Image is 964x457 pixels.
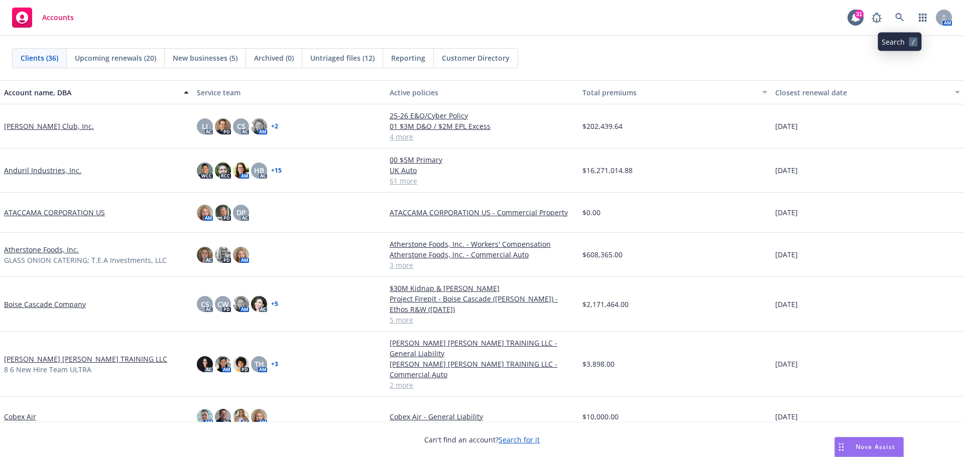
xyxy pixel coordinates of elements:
[215,409,231,425] img: photo
[390,207,574,218] a: ATACCAMA CORPORATION US - Commercial Property
[775,87,949,98] div: Closest renewal date
[310,53,375,63] span: Untriaged files (12)
[4,255,167,265] span: GLASS ONION CATERING; T.E.A Investments, LLC
[867,8,887,28] a: Report a Bug
[442,53,510,63] span: Customer Directory
[254,53,294,63] span: Archived (0)
[582,359,615,369] span: $3,898.00
[775,121,798,131] span: [DATE]
[775,249,798,260] span: [DATE]
[775,299,798,310] span: [DATE]
[202,121,208,131] span: LI
[254,165,264,176] span: HB
[201,299,209,310] span: CS
[4,364,91,375] span: 8 6 New Hire Team ULTRA
[775,359,798,369] span: [DATE]
[233,296,249,312] img: photo
[217,299,228,310] span: CW
[21,53,58,63] span: Clients (36)
[271,301,278,307] a: + 5
[499,435,540,444] a: Search for it
[390,239,574,249] a: Atherstone Foods, Inc. - Workers' Compensation
[390,249,574,260] a: Atherstone Foods, Inc. - Commercial Auto
[390,165,574,176] a: UK Auto
[251,118,267,134] img: photo
[890,8,910,28] a: Search
[582,121,623,131] span: $202,439.64
[215,205,231,221] img: photo
[197,409,213,425] img: photo
[582,165,633,176] span: $16,271,014.88
[578,80,771,104] button: Total premiums
[390,283,574,293] a: $30M Kidnap & [PERSON_NAME]
[386,80,578,104] button: Active policies
[390,87,574,98] div: Active policies
[582,299,629,310] span: $2,171,464.00
[255,359,264,369] span: TH
[775,165,798,176] span: [DATE]
[4,244,79,255] a: Atherstone Foods, Inc.
[215,163,231,179] img: photo
[4,411,36,422] a: Cobex Air
[390,131,574,142] a: 4 more
[775,207,798,218] span: [DATE]
[215,247,231,263] img: photo
[582,411,619,422] span: $10,000.00
[582,249,623,260] span: $608,365.00
[582,207,600,218] span: $0.00
[75,53,156,63] span: Upcoming renewals (20)
[271,123,278,129] a: + 2
[855,10,864,19] div: 31
[775,411,798,422] span: [DATE]
[251,409,267,425] img: photo
[233,356,249,372] img: photo
[215,356,231,372] img: photo
[390,338,574,359] a: [PERSON_NAME] [PERSON_NAME] TRAINING LLC - General Liability
[390,293,574,315] a: Project Firepit - Boise Cascade ([PERSON_NAME]) - Ethos R&W ([DATE])
[197,205,213,221] img: photo
[390,155,574,165] a: 00 $5M Primary
[856,442,895,451] span: Nova Assist
[390,315,574,325] a: 5 more
[197,247,213,263] img: photo
[271,361,278,367] a: + 3
[424,434,540,445] span: Can't find an account?
[233,247,249,263] img: photo
[197,163,213,179] img: photo
[271,168,282,174] a: + 15
[251,296,267,312] img: photo
[4,165,81,176] a: Anduril Industries, Inc.
[390,260,574,270] a: 3 more
[390,121,574,131] a: 01 $3M D&O / $2M EPL Excess
[173,53,237,63] span: New businesses (5)
[215,118,231,134] img: photo
[237,121,246,131] span: CS
[390,176,574,186] a: 61 more
[771,80,964,104] button: Closest renewal date
[582,87,756,98] div: Total premiums
[4,299,86,310] a: Boise Cascade Company
[391,53,425,63] span: Reporting
[390,380,574,390] a: 2 more
[197,87,382,98] div: Service team
[233,409,249,425] img: photo
[390,411,574,422] a: Cobex Air - General Liability
[390,359,574,380] a: [PERSON_NAME] [PERSON_NAME] TRAINING LLC - Commercial Auto
[193,80,386,104] button: Service team
[4,354,167,364] a: [PERSON_NAME] [PERSON_NAME] TRAINING LLC
[236,207,246,218] span: DP
[8,4,78,32] a: Accounts
[4,87,178,98] div: Account name, DBA
[913,8,933,28] a: Switch app
[835,437,848,456] div: Drag to move
[4,121,94,131] a: [PERSON_NAME] Club, Inc.
[4,207,105,218] a: ATACCAMA CORPORATION US
[390,110,574,121] a: 25-26 E&O/Cyber Policy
